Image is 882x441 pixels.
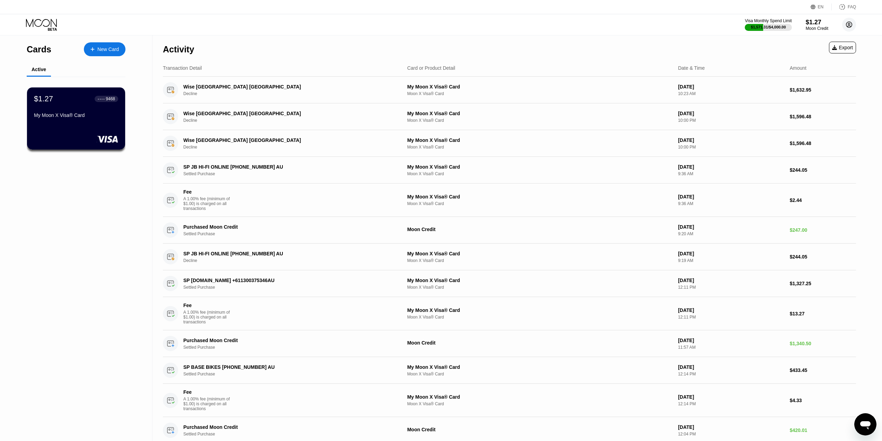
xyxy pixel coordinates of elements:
div: Wise [GEOGRAPHIC_DATA] [GEOGRAPHIC_DATA]DeclineMy Moon X Visa® CardMoon X Visa® Card[DATE]10:00 P... [163,130,856,157]
div: Purchased Moon Credit [183,424,383,430]
div: Wise [GEOGRAPHIC_DATA] [GEOGRAPHIC_DATA] [183,84,383,90]
iframe: Button to launch messaging window [854,413,876,435]
div: Card or Product Detail [407,65,455,71]
div: Fee [183,389,232,395]
div: Moon Credit [407,227,672,232]
div: Settled Purchase [183,432,398,436]
div: Moon X Visa® Card [407,91,672,96]
div: Purchased Moon CreditSettled PurchaseMoon Credit[DATE]11:57 AM$1,340.50 [163,330,856,357]
div: [DATE] [678,137,784,143]
div: $2.44 [790,197,856,203]
div: My Moon X Visa® Card [407,307,672,313]
div: 9:20 AM [678,231,784,236]
div: $1,327.25 [790,281,856,286]
div: 10:00 PM [678,118,784,123]
div: Settled Purchase [183,345,398,350]
div: Active [32,67,46,72]
div: Purchased Moon Credit [183,338,383,343]
div: My Moon X Visa® Card [407,394,672,400]
div: My Moon X Visa® Card [407,164,672,170]
div: $420.01 [790,427,856,433]
div: [DATE] [678,424,784,430]
div: FAQ [848,5,856,9]
div: 12:11 PM [678,315,784,320]
div: [DATE] [678,394,784,400]
div: My Moon X Visa® Card [407,111,672,116]
div: 9:36 AM [678,201,784,206]
div: Moon Credit [806,26,828,31]
div: Moon X Visa® Card [407,145,672,150]
div: EN [811,3,832,10]
div: Moon X Visa® Card [407,315,672,320]
div: 11:57 AM [678,345,784,350]
div: [DATE] [678,278,784,283]
div: Decline [183,118,398,123]
div: [DATE] [678,111,784,116]
div: 10:00 PM [678,145,784,150]
div: My Moon X Visa® Card [34,112,118,118]
div: SP [DOMAIN_NAME] +611300375346AU [183,278,383,283]
div: [DATE] [678,307,784,313]
div: [DATE] [678,164,784,170]
div: [DATE] [678,338,784,343]
div: EN [818,5,824,9]
div: 12:11 PM [678,285,784,290]
div: $1,632.95 [790,87,856,93]
div: Date & Time [678,65,705,71]
div: A 1.00% fee (minimum of $1.00) is charged on all transactions [183,196,235,211]
div: My Moon X Visa® Card [407,364,672,370]
div: ● ● ● ● [98,98,105,100]
div: 9:19 AM [678,258,784,263]
div: Activity [163,44,194,54]
div: Settled Purchase [183,372,398,376]
div: Visa Monthly Spend Limit [745,18,792,23]
div: [DATE] [678,364,784,370]
div: SP JB HI-FI ONLINE [PHONE_NUMBER] AUDeclineMy Moon X Visa® CardMoon X Visa® Card[DATE]9:19 AM$244.05 [163,244,856,270]
div: $1,596.48 [790,114,856,119]
div: $1.27● ● ● ●9468My Moon X Visa® Card [27,87,125,150]
div: FeeA 1.00% fee (minimum of $1.00) is charged on all transactionsMy Moon X Visa® CardMoon X Visa® ... [163,297,856,330]
div: Moon Credit [407,427,672,432]
div: 9468 [106,96,115,101]
div: Wise [GEOGRAPHIC_DATA] [GEOGRAPHIC_DATA]DeclineMy Moon X Visa® CardMoon X Visa® Card[DATE]10:00 P... [163,103,856,130]
div: Moon X Visa® Card [407,171,672,176]
div: Moon X Visa® Card [407,372,672,376]
div: $1.27Moon Credit [806,19,828,31]
div: $244.05 [790,167,856,173]
div: Moon X Visa® Card [407,258,672,263]
div: Export [832,45,853,50]
div: New Card [97,46,119,52]
div: 12:04 PM [678,432,784,436]
div: Moon X Visa® Card [407,401,672,406]
div: SP JB HI-FI ONLINE [PHONE_NUMBER] AU [183,251,383,256]
div: 12:14 PM [678,372,784,376]
div: Wise [GEOGRAPHIC_DATA] [GEOGRAPHIC_DATA]DeclineMy Moon X Visa® CardMoon X Visa® Card[DATE]10:23 A... [163,77,856,103]
div: Purchased Moon CreditSettled PurchaseMoon Credit[DATE]9:20 AM$247.00 [163,217,856,244]
div: Decline [183,91,398,96]
div: Visa Monthly Spend Limit$1,571.31/$4,000.00 [745,18,792,31]
div: [DATE] [678,224,784,230]
div: Settled Purchase [183,171,398,176]
div: SP JB HI-FI ONLINE [PHONE_NUMBER] AU [183,164,383,170]
div: $1,340.50 [790,341,856,346]
div: $433.45 [790,367,856,373]
div: Transaction Detail [163,65,202,71]
div: Moon X Visa® Card [407,118,672,123]
div: [DATE] [678,84,784,90]
div: Wise [GEOGRAPHIC_DATA] [GEOGRAPHIC_DATA] [183,111,383,116]
div: 9:36 AM [678,171,784,176]
div: SP JB HI-FI ONLINE [PHONE_NUMBER] AUSettled PurchaseMy Moon X Visa® CardMoon X Visa® Card[DATE]9:... [163,157,856,184]
div: $13.27 [790,311,856,316]
div: $1.27 [806,19,828,26]
div: My Moon X Visa® Card [407,251,672,256]
div: SP [DOMAIN_NAME] +611300375346AUSettled PurchaseMy Moon X Visa® CardMoon X Visa® Card[DATE]12:11 ... [163,270,856,297]
div: Export [829,42,856,53]
div: $1.27 [34,94,53,103]
div: $1,596.48 [790,141,856,146]
div: Moon X Visa® Card [407,285,672,290]
div: [DATE] [678,194,784,200]
div: Decline [183,258,398,263]
div: SP BASE BIKES [PHONE_NUMBER] AUSettled PurchaseMy Moon X Visa® CardMoon X Visa® Card[DATE]12:14 P... [163,357,856,384]
div: New Card [84,42,125,56]
div: [DATE] [678,251,784,256]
